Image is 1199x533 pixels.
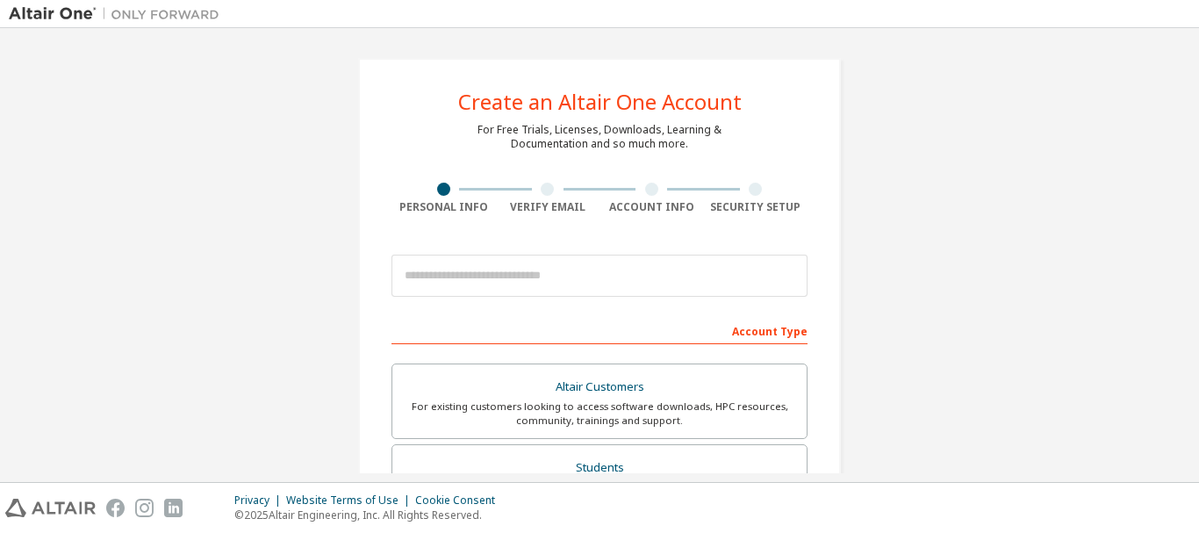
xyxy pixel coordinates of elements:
div: Verify Email [496,200,600,214]
img: Altair One [9,5,228,23]
div: For existing customers looking to access software downloads, HPC resources, community, trainings ... [403,400,796,428]
img: instagram.svg [135,499,154,517]
div: Cookie Consent [415,493,506,508]
div: For Free Trials, Licenses, Downloads, Learning & Documentation and so much more. [477,123,722,151]
div: Account Type [391,316,808,344]
img: altair_logo.svg [5,499,96,517]
div: Altair Customers [403,375,796,400]
div: Account Info [599,200,704,214]
img: linkedin.svg [164,499,183,517]
p: © 2025 Altair Engineering, Inc. All Rights Reserved. [234,508,506,522]
div: Privacy [234,493,286,508]
img: facebook.svg [106,499,125,517]
div: Create an Altair One Account [458,91,742,112]
div: Security Setup [704,200,808,214]
div: Students [403,456,796,480]
div: Personal Info [391,200,496,214]
div: Website Terms of Use [286,493,415,508]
